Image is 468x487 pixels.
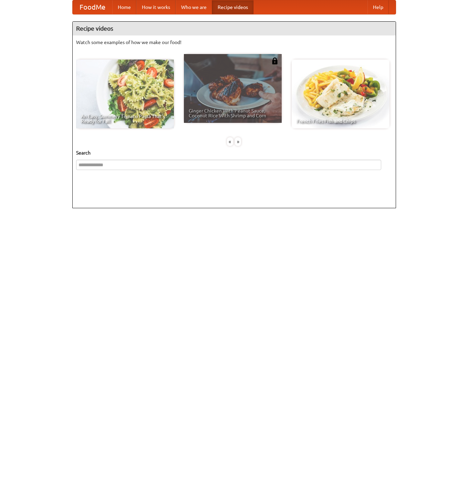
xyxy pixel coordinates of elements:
a: Who we are [176,0,212,14]
div: » [235,137,241,146]
a: An Easy, Summery Tomato Pasta That's Ready for Fall [76,60,174,128]
a: Help [367,0,389,14]
span: French Fries Fish and Chips [297,119,385,124]
a: How it works [136,0,176,14]
img: 483408.png [271,57,278,64]
h5: Search [76,149,392,156]
a: FoodMe [73,0,112,14]
div: « [227,137,233,146]
h4: Recipe videos [73,22,396,35]
a: Recipe videos [212,0,253,14]
span: An Easy, Summery Tomato Pasta That's Ready for Fall [81,114,169,124]
a: French Fries Fish and Chips [292,60,389,128]
a: Home [112,0,136,14]
p: Watch some examples of how we make our food! [76,39,392,46]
